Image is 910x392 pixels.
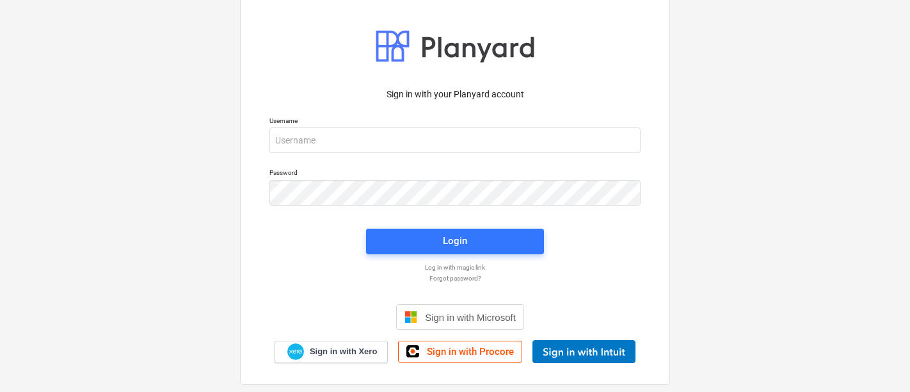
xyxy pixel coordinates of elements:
[398,341,522,363] a: Sign in with Procore
[269,117,641,127] p: Username
[263,274,647,282] a: Forgot password?
[275,341,388,363] a: Sign in with Xero
[366,229,544,254] button: Login
[269,88,641,101] p: Sign in with your Planyard account
[263,263,647,272] a: Log in with magic link
[310,346,377,357] span: Sign in with Xero
[269,168,641,179] p: Password
[269,127,641,153] input: Username
[404,311,417,323] img: Microsoft logo
[425,312,516,323] span: Sign in with Microsoft
[443,233,467,249] div: Login
[427,346,514,357] span: Sign in with Procore
[287,343,304,361] img: Xero logo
